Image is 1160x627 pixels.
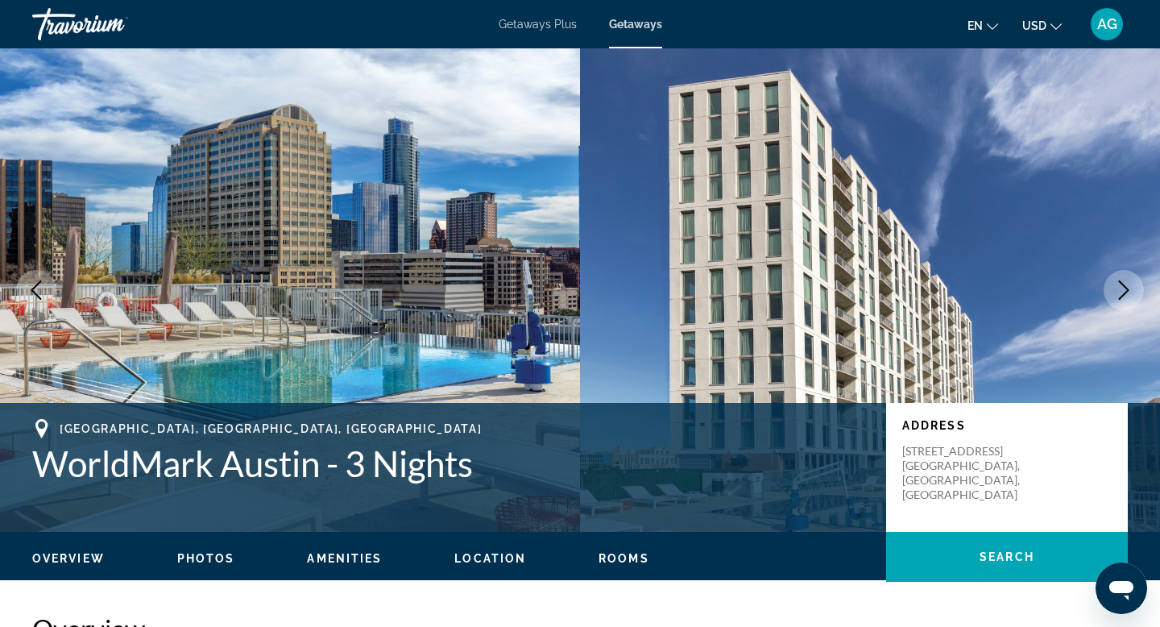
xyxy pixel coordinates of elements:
[32,552,105,565] span: Overview
[902,444,1031,502] p: [STREET_ADDRESS] [GEOGRAPHIC_DATA], [GEOGRAPHIC_DATA], [GEOGRAPHIC_DATA]
[16,270,56,310] button: Previous image
[599,551,649,566] button: Rooms
[967,14,998,37] button: Change language
[1097,16,1117,32] span: AG
[307,552,382,565] span: Amenities
[1104,270,1144,310] button: Next image
[902,419,1112,432] p: Address
[609,18,662,31] a: Getaways
[307,551,382,566] button: Amenities
[177,552,235,565] span: Photos
[886,532,1128,582] button: Search
[32,551,105,566] button: Overview
[980,550,1034,563] span: Search
[1022,14,1062,37] button: Change currency
[1022,19,1046,32] span: USD
[1096,563,1147,614] iframe: Button to launch messaging window
[967,19,983,32] span: en
[32,442,870,484] h1: WorldMark Austin - 3 Nights
[499,18,577,31] a: Getaways Plus
[454,552,526,565] span: Location
[1086,7,1128,41] button: User Menu
[454,551,526,566] button: Location
[60,422,482,435] span: [GEOGRAPHIC_DATA], [GEOGRAPHIC_DATA], [GEOGRAPHIC_DATA]
[32,3,193,45] a: Travorium
[177,551,235,566] button: Photos
[599,552,649,565] span: Rooms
